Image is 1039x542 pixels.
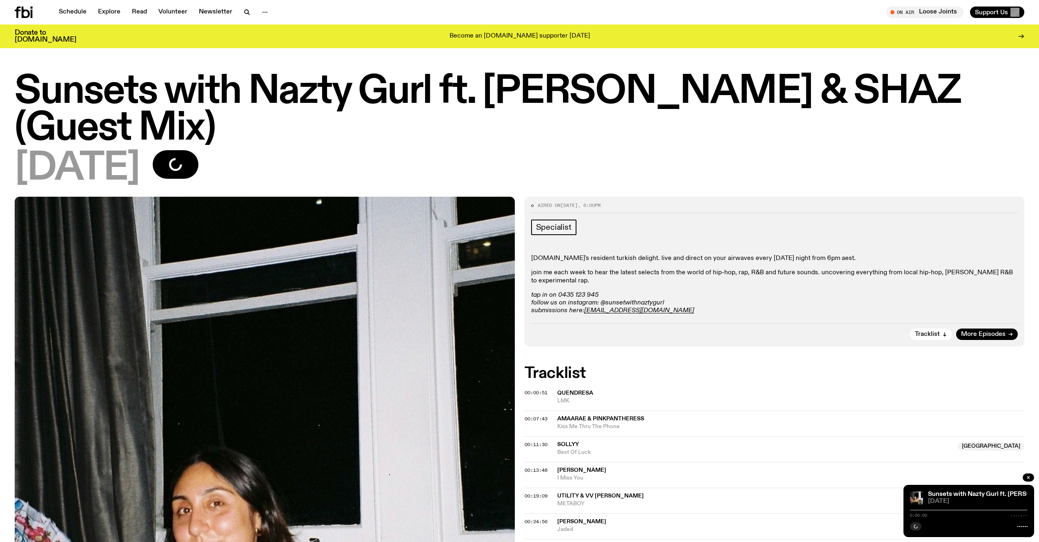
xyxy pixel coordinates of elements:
[1010,513,1028,518] span: -:--:--
[449,33,590,40] p: Become an [DOMAIN_NAME] supporter [DATE]
[525,494,547,498] button: 00:19:09
[970,7,1024,18] button: Support Us
[15,29,76,43] h3: Donate to [DOMAIN_NAME]
[538,202,561,209] span: Aired on
[525,493,547,499] span: 00:19:09
[15,150,140,187] span: [DATE]
[910,329,952,340] button: Tracklist
[557,390,593,396] span: Quendresa
[557,500,953,508] span: METABOY
[928,498,1028,504] span: [DATE]
[557,526,953,533] span: Jaded
[557,423,1025,431] span: Kiss Me Thru The Phone
[557,474,1025,482] span: I Miss You
[531,269,1018,284] p: join me each week to hear the latest selects from the world of hip-hop, rap, R&B and future sound...
[910,513,927,518] span: 0:00:00
[531,300,664,306] em: follow us on instagram: @sunsetwithnaztygurl
[557,467,606,473] span: [PERSON_NAME]
[531,292,598,298] em: tap in on 0435 123 945
[578,202,601,209] span: , 6:00pm
[536,223,572,232] span: Specialist
[93,7,125,18] a: Explore
[958,442,1024,451] span: [GEOGRAPHIC_DATA]
[956,329,1018,340] a: More Episodes
[557,449,953,456] span: Best Of Luck
[531,255,1018,262] p: [DOMAIN_NAME]'s resident turkish delight. live and direct on your airwaves every [DATE] night fro...
[525,389,547,396] span: 00:00:51
[531,220,576,235] a: Specialist
[525,518,547,525] span: 00:24:56
[886,7,963,18] button: On AirLoose Joints
[154,7,192,18] a: Volunteer
[557,416,644,422] span: Amaarae & PinkPantheress
[961,331,1006,338] span: More Episodes
[194,7,237,18] a: Newsletter
[557,519,606,524] span: [PERSON_NAME]
[525,415,547,422] span: 00:07:43
[525,467,547,473] span: 00:13:48
[584,307,694,314] a: [EMAIL_ADDRESS][DOMAIN_NAME]
[525,366,1025,381] h2: Tracklist
[557,442,579,447] span: SOLLYY
[54,7,91,18] a: Schedule
[975,9,1008,16] span: Support Us
[127,7,152,18] a: Read
[525,442,547,447] button: 00:11:30
[525,441,547,448] span: 00:11:30
[525,391,547,395] button: 00:00:51
[915,331,940,338] span: Tracklist
[15,73,1024,147] h1: Sunsets with Nazty Gurl ft. [PERSON_NAME] & SHAZ (Guest Mix)
[557,397,1025,405] span: LMK
[561,202,578,209] span: [DATE]
[557,493,644,499] span: UTILITY & Vv [PERSON_NAME]
[525,417,547,421] button: 00:07:43
[525,520,547,524] button: 00:24:56
[531,307,584,314] em: submissions here:
[525,468,547,473] button: 00:13:48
